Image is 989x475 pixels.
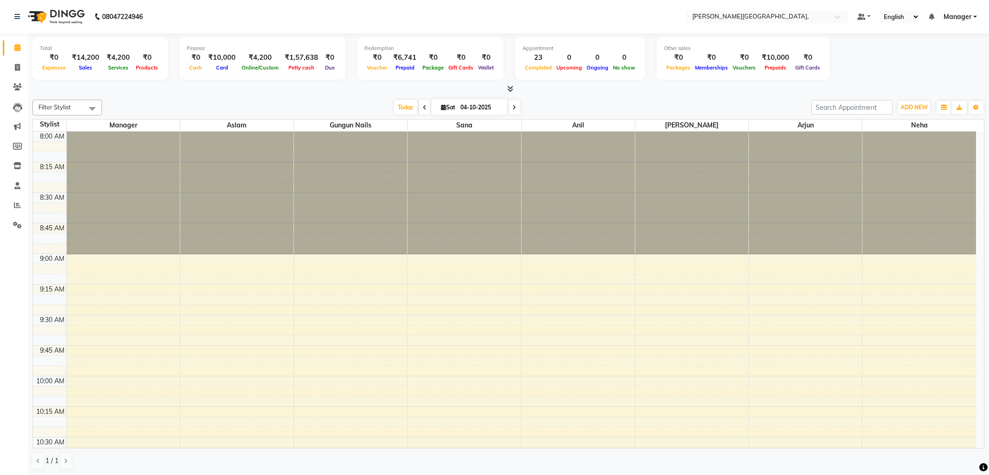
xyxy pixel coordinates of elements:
[180,120,294,131] span: Aslam
[67,120,180,131] span: Manager
[239,52,281,63] div: ₹4,200
[523,52,554,63] div: 23
[476,52,496,63] div: ₹0
[393,64,417,71] span: Prepaid
[811,100,893,114] input: Search Appointment
[730,64,758,71] span: Vouchers
[187,64,204,71] span: Cash
[664,64,693,71] span: Packages
[394,100,417,114] span: Today
[38,223,66,233] div: 8:45 AM
[664,52,693,63] div: ₹0
[862,120,976,131] span: Neha
[40,44,160,52] div: Total
[77,64,95,71] span: Sales
[239,64,281,71] span: Online/Custom
[762,64,789,71] span: Prepaids
[523,64,554,71] span: Completed
[134,64,160,71] span: Products
[103,52,134,63] div: ₹4,200
[446,52,476,63] div: ₹0
[522,120,635,131] span: Anil
[38,193,66,203] div: 8:30 AM
[45,456,58,466] span: 1 / 1
[106,64,131,71] span: Services
[34,376,66,386] div: 10:00 AM
[281,52,322,63] div: ₹1,57,638
[584,52,611,63] div: 0
[635,120,748,131] span: [PERSON_NAME]
[749,120,862,131] span: Arjun
[38,315,66,325] div: 9:30 AM
[364,64,389,71] span: Voucher
[458,101,504,114] input: 2025-10-04
[408,120,521,131] span: Sana
[944,12,971,22] span: Manager
[420,64,446,71] span: Package
[758,52,793,63] div: ₹10,000
[364,52,389,63] div: ₹0
[523,44,638,52] div: Appointment
[102,4,143,30] b: 08047224946
[439,104,458,111] span: Sat
[134,52,160,63] div: ₹0
[323,64,337,71] span: Due
[693,64,730,71] span: Memberships
[204,52,239,63] div: ₹10,000
[554,64,584,71] span: Upcoming
[38,346,66,355] div: 9:45 AM
[187,44,338,52] div: Finance
[364,44,496,52] div: Redemption
[38,103,71,111] span: Filter Stylist
[793,52,823,63] div: ₹0
[187,52,204,63] div: ₹0
[286,64,317,71] span: Petty cash
[664,44,823,52] div: Other sales
[898,101,930,114] button: ADD NEW
[33,120,66,129] div: Stylist
[389,52,420,63] div: ₹6,741
[693,52,730,63] div: ₹0
[420,52,446,63] div: ₹0
[611,64,638,71] span: No show
[294,120,407,131] span: gungun nails
[446,64,476,71] span: Gift Cards
[554,52,584,63] div: 0
[730,52,758,63] div: ₹0
[322,52,338,63] div: ₹0
[476,64,496,71] span: Wallet
[611,52,638,63] div: 0
[584,64,611,71] span: Ongoing
[38,285,66,294] div: 9:15 AM
[24,4,87,30] img: logo
[34,407,66,417] div: 10:15 AM
[68,52,103,63] div: ₹14,200
[38,132,66,141] div: 8:00 AM
[214,64,230,71] span: Card
[40,64,68,71] span: Expenses
[38,162,66,172] div: 8:15 AM
[793,64,823,71] span: Gift Cards
[40,52,68,63] div: ₹0
[38,254,66,264] div: 9:00 AM
[34,437,66,447] div: 10:30 AM
[900,104,928,111] span: ADD NEW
